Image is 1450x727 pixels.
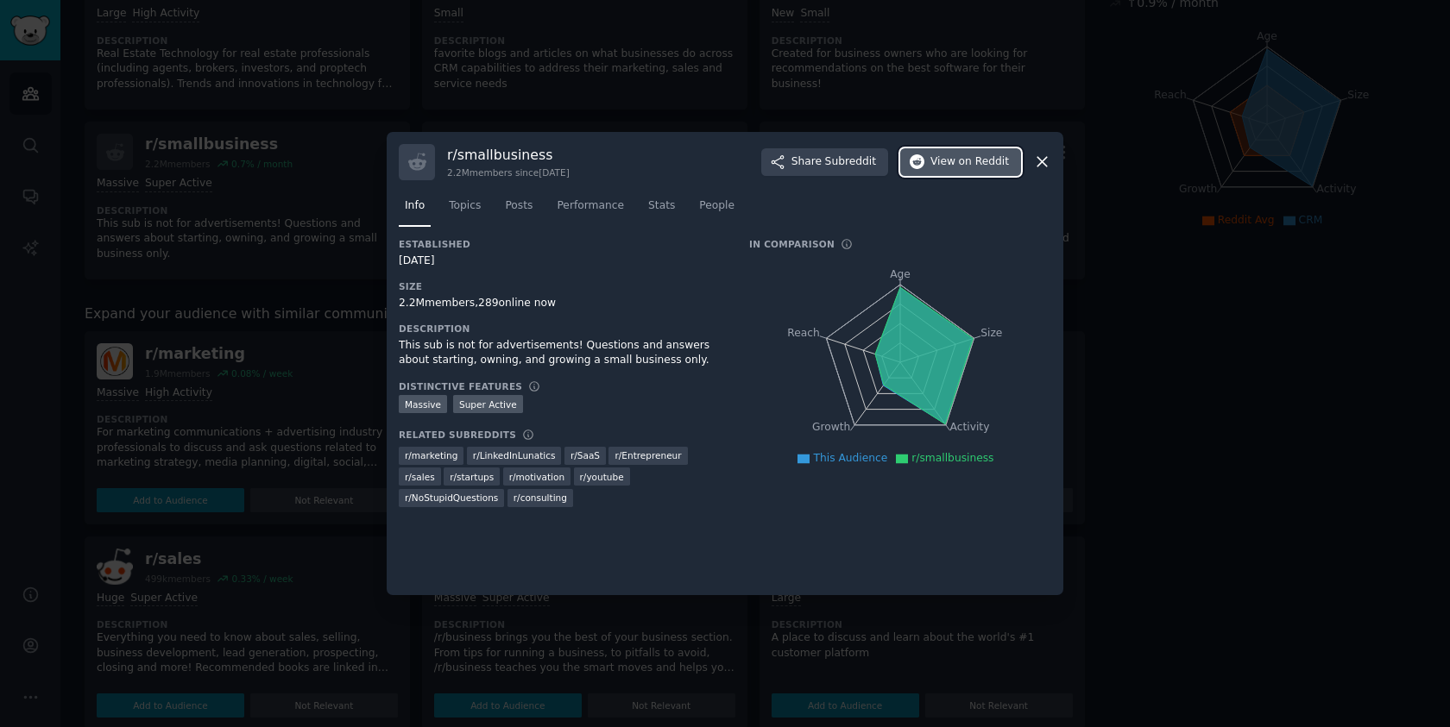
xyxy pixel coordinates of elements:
a: Stats [642,192,681,228]
span: r/ consulting [514,492,567,504]
div: [DATE] [399,254,725,269]
a: People [693,192,741,228]
span: r/ NoStupidQuestions [405,492,498,504]
h3: Size [399,280,725,292]
h3: Distinctive Features [399,380,522,392]
div: This sub is not for advertisements! Questions and answers about starting, owning, and growing a s... [399,338,725,368]
span: View [930,154,1009,170]
span: r/ startups [450,471,494,483]
span: r/ sales [405,471,435,483]
span: r/ marketing [405,449,457,461]
tspan: Age [890,268,911,280]
span: r/ Entrepreneur [615,449,681,461]
span: r/ LinkedInLunatics [473,449,556,461]
button: Viewon Reddit [900,148,1021,176]
h3: Established [399,238,725,250]
span: r/smallbusiness [911,452,993,464]
a: Topics [443,192,487,228]
span: Share [791,154,876,170]
div: Massive [399,395,447,413]
span: r/ motivation [509,471,564,483]
h3: Description [399,323,725,335]
a: Performance [551,192,630,228]
span: Subreddit [825,154,876,170]
tspan: Growth [812,421,850,433]
span: This Audience [813,452,887,464]
span: on Reddit [959,154,1009,170]
tspan: Reach [787,326,820,338]
a: Posts [499,192,539,228]
span: Info [405,198,425,214]
div: 2.2M members since [DATE] [447,166,570,179]
h3: In Comparison [749,238,835,250]
button: ShareSubreddit [761,148,888,176]
span: Stats [648,198,675,214]
h3: r/ smallbusiness [447,146,570,164]
a: Info [399,192,431,228]
span: People [699,198,734,214]
span: Performance [557,198,624,214]
span: Posts [505,198,533,214]
div: 2.2M members, 289 online now [399,296,725,311]
tspan: Activity [950,421,990,433]
span: r/ youtube [580,471,624,483]
div: Super Active [453,395,523,413]
span: r/ SaaS [571,449,600,461]
tspan: Size [980,326,1002,338]
span: Topics [449,198,481,214]
h3: Related Subreddits [399,429,516,441]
